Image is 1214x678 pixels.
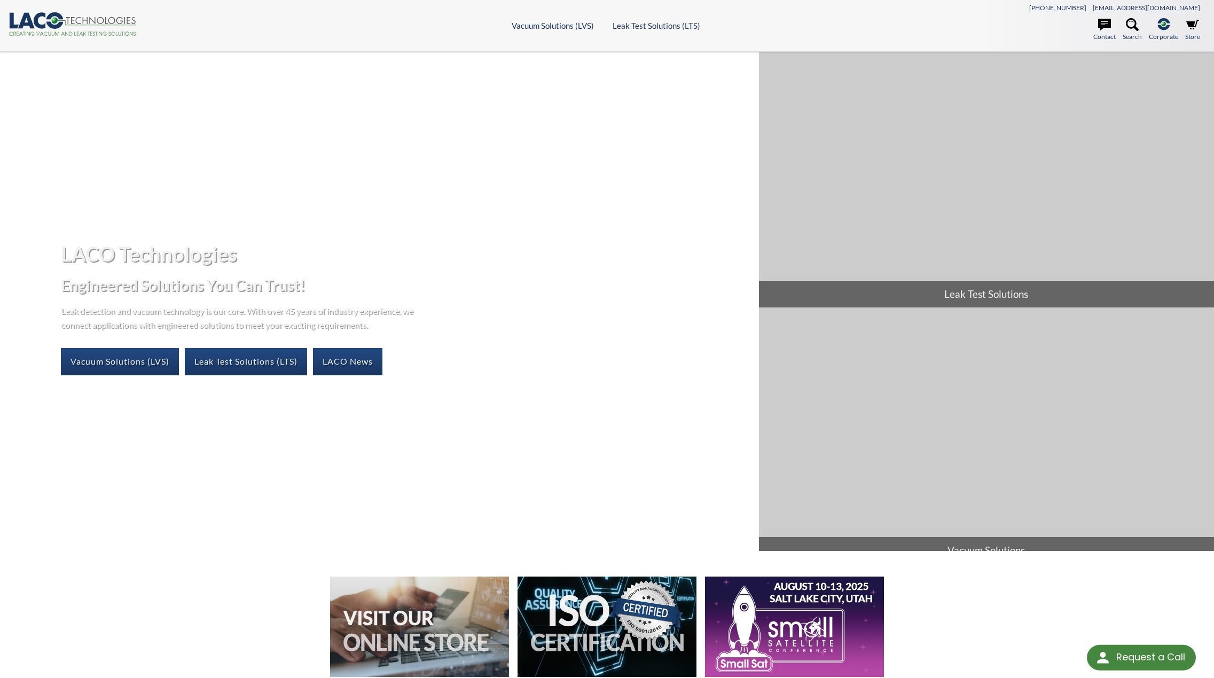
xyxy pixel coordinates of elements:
[759,537,1214,564] span: Vacuum Solutions
[1093,4,1200,12] a: [EMAIL_ADDRESS][DOMAIN_NAME]
[313,348,382,375] a: LACO News
[61,241,750,267] h1: LACO Technologies
[759,281,1214,308] span: Leak Test Solutions
[512,21,594,30] a: Vacuum Solutions (LVS)
[185,348,307,375] a: Leak Test Solutions (LTS)
[1116,645,1185,669] div: Request a Call
[61,348,179,375] a: Vacuum Solutions (LVS)
[1093,18,1116,42] a: Contact
[61,304,419,331] p: Leak detection and vacuum technology is our core. With over 45 years of industry experience, we c...
[1149,31,1178,42] span: Corporate
[1123,18,1142,42] a: Search
[613,21,700,30] a: Leak Test Solutions (LTS)
[61,275,750,295] h2: Engineered Solutions You Can Trust!
[1185,18,1200,42] a: Store
[1094,649,1111,666] img: round button
[759,308,1214,563] a: Vacuum Solutions
[1087,645,1196,671] div: Request a Call
[1029,4,1086,12] a: [PHONE_NUMBER]
[759,52,1214,308] a: Leak Test Solutions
